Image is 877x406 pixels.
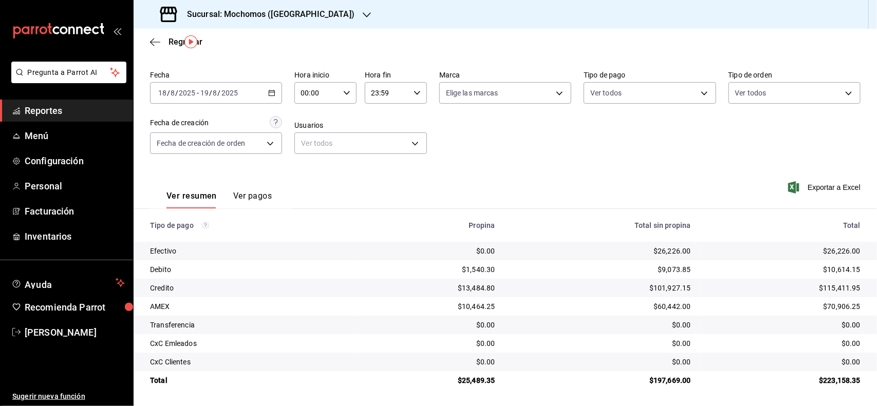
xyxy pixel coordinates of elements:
div: Fecha de creación [150,118,209,128]
div: Propina [367,221,495,229]
input: ---- [178,89,196,97]
span: Sugerir nueva función [12,391,125,402]
span: Configuración [25,154,125,168]
div: $0.00 [512,320,691,330]
input: -- [200,89,209,97]
div: $26,226.00 [512,246,691,256]
input: -- [213,89,218,97]
span: Personal [25,179,125,193]
span: Ver todos [735,88,767,98]
span: / [209,89,212,97]
span: Inventarios [25,229,125,243]
label: Marca [439,72,571,79]
span: Regresar [169,37,202,47]
div: Ver todos [294,132,426,154]
span: Ayuda [25,277,111,289]
div: Total sin propina [512,221,691,229]
div: $0.00 [707,338,861,349]
div: Total [150,375,350,385]
h3: Sucursal: Mochomos ([GEOGRAPHIC_DATA]) [179,8,354,21]
label: Hora fin [365,72,427,79]
div: Efectivo [150,246,350,256]
div: AMEX [150,301,350,312]
input: ---- [221,89,238,97]
div: $70,906.25 [707,301,861,312]
span: Ver todos [590,88,622,98]
div: $197,669.00 [512,375,691,385]
div: $115,411.95 [707,283,861,293]
div: $0.00 [707,320,861,330]
div: $10,614.15 [707,264,861,275]
button: Exportar a Excel [790,181,861,194]
button: Ver pagos [233,191,272,208]
button: Regresar [150,37,202,47]
span: Recomienda Parrot [25,300,125,314]
button: Ver resumen [166,191,217,208]
div: $10,464.25 [367,301,495,312]
input: -- [158,89,167,97]
label: Fecha [150,72,282,79]
div: Debito [150,264,350,275]
label: Tipo de pago [584,72,716,79]
span: / [167,89,170,97]
a: Pregunta a Parrot AI [7,74,126,85]
div: $13,484.80 [367,283,495,293]
div: Total [707,221,861,229]
div: $0.00 [367,246,495,256]
span: - [197,89,199,97]
div: $0.00 [367,338,495,349]
div: $0.00 [512,338,691,349]
div: CxC Clientes [150,357,350,367]
div: $0.00 [707,357,861,367]
span: Facturación [25,204,125,218]
div: Credito [150,283,350,293]
span: Fecha de creación de orden [157,138,245,148]
div: $25,489.35 [367,375,495,385]
div: $101,927.15 [512,283,691,293]
input: -- [170,89,175,97]
span: Elige las marcas [446,88,498,98]
div: $60,442.00 [512,301,691,312]
label: Usuarios [294,122,426,129]
label: Hora inicio [294,72,357,79]
span: Pregunta a Parrot AI [28,67,110,78]
div: Transferencia [150,320,350,330]
div: Tipo de pago [150,221,350,229]
div: $26,226.00 [707,246,861,256]
span: Menú [25,129,125,143]
div: $1,540.30 [367,264,495,275]
div: $0.00 [367,320,495,330]
img: Tooltip marker [184,35,197,48]
label: Tipo de orden [729,72,861,79]
button: open_drawer_menu [113,27,121,35]
span: / [175,89,178,97]
button: Pregunta a Parrot AI [11,62,126,83]
svg: Los pagos realizados con Pay y otras terminales son montos brutos. [202,222,209,229]
span: Reportes [25,104,125,118]
div: $223,158.35 [707,375,861,385]
span: / [218,89,221,97]
span: [PERSON_NAME] [25,325,125,339]
div: $0.00 [512,357,691,367]
div: navigation tabs [166,191,272,208]
div: $9,073.85 [512,264,691,275]
div: $0.00 [367,357,495,367]
div: CxC Emleados [150,338,350,349]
